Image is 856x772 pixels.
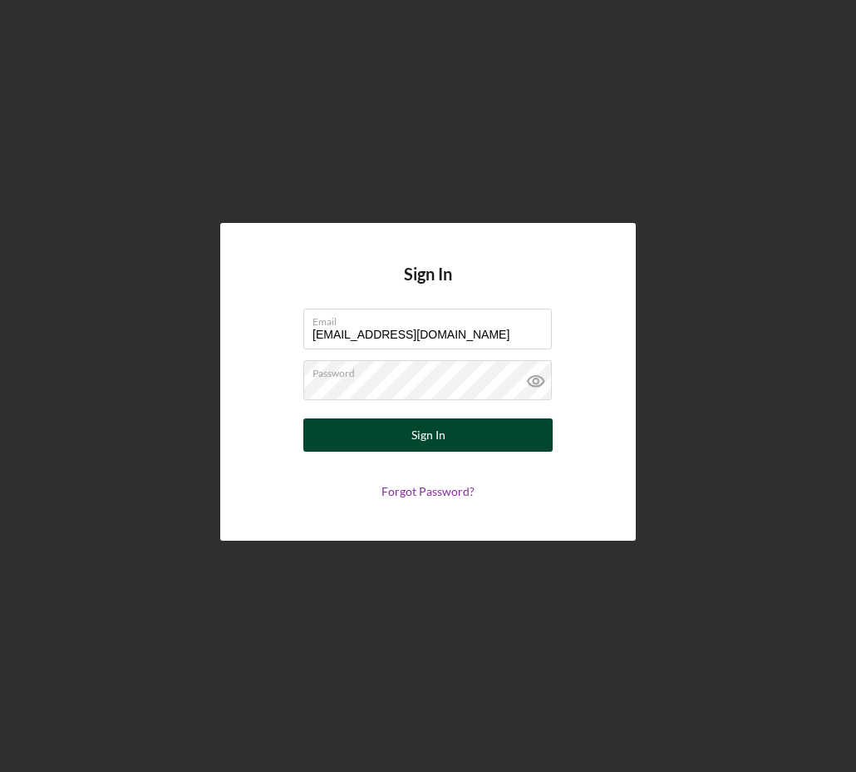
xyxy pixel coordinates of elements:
a: Forgot Password? [381,484,475,498]
h4: Sign In [404,265,452,309]
label: Password [312,361,552,379]
button: Sign In [303,418,553,452]
div: Sign In [411,418,445,452]
label: Email [312,309,552,328]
